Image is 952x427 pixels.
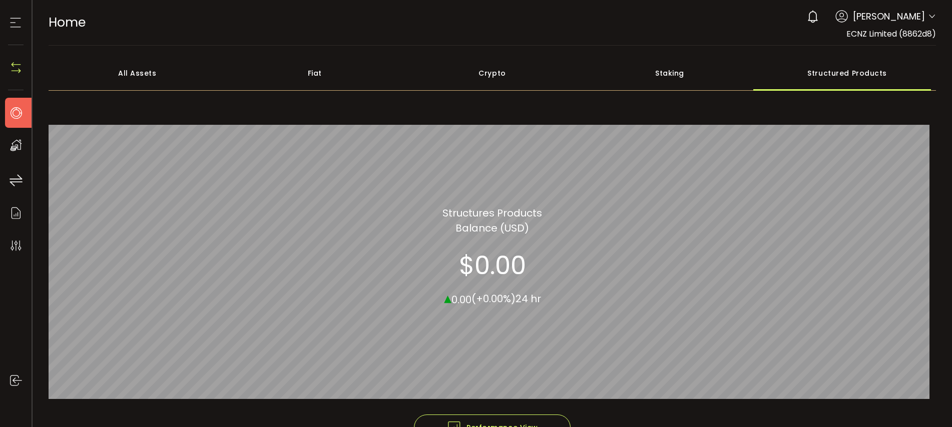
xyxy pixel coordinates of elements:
span: ▴ [444,287,451,308]
div: Fiat [226,56,404,91]
section: Structures Products [442,205,542,220]
div: Structured Products [758,56,936,91]
section: $0.00 [459,250,526,280]
div: All Assets [49,56,226,91]
div: Staking [581,56,759,91]
span: 0.00 [451,292,471,306]
section: Balance (USD) [455,220,529,235]
span: ECNZ Limited (8862d8) [846,28,936,40]
div: Crypto [403,56,581,91]
iframe: Chat Widget [902,379,952,427]
span: (+0.00%) [471,292,516,306]
span: Home [49,14,86,31]
span: [PERSON_NAME] [853,10,925,23]
img: N4P5cjLOiQAAAABJRU5ErkJggg== [9,60,24,75]
span: 24 hr [516,292,541,306]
